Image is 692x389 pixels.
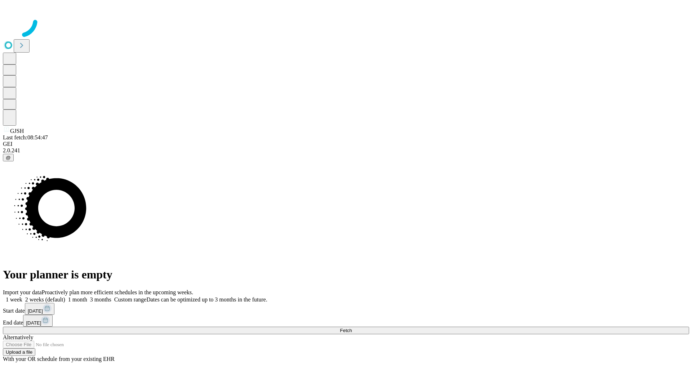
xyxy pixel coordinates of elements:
[3,154,14,161] button: @
[3,315,689,327] div: End date
[90,296,111,303] span: 3 months
[3,134,48,140] span: Last fetch: 08:54:47
[3,141,689,147] div: GEI
[10,128,24,134] span: GJSH
[3,268,689,281] h1: Your planner is empty
[26,320,41,326] span: [DATE]
[68,296,87,303] span: 1 month
[28,308,43,314] span: [DATE]
[146,296,267,303] span: Dates can be optimized up to 3 months in the future.
[3,147,689,154] div: 2.0.241
[3,289,42,295] span: Import your data
[25,303,54,315] button: [DATE]
[3,334,33,340] span: Alternatively
[3,327,689,334] button: Fetch
[340,328,352,333] span: Fetch
[114,296,146,303] span: Custom range
[3,303,689,315] div: Start date
[3,348,35,356] button: Upload a file
[3,356,115,362] span: With your OR schedule from your existing EHR
[25,296,65,303] span: 2 weeks (default)
[42,289,193,295] span: Proactively plan more efficient schedules in the upcoming weeks.
[6,155,11,160] span: @
[6,296,22,303] span: 1 week
[23,315,53,327] button: [DATE]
